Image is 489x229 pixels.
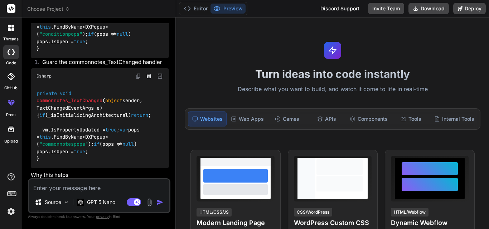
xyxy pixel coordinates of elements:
div: Components [347,111,391,126]
span: privacy [96,214,109,219]
span: Choose Project [27,5,70,13]
div: Web Apps [228,111,267,126]
span: this [39,24,51,30]
div: Games [268,111,306,126]
span: var [120,126,128,133]
span: "conditionpops" [39,31,82,38]
div: Websites [188,111,227,126]
li: Guard the commonnotes_TextChanged handler [37,58,169,68]
img: settings [5,205,17,218]
span: true [74,148,85,155]
img: Pick Models [63,199,69,205]
button: Save file [144,71,154,81]
div: Discord Support [316,3,364,14]
code: { (_isInitializingArchitectural) ; vm.IsPropertyUpdated = ; pops = .FindByName<DXPopup>( ); (pops... [37,90,151,163]
p: Source [45,199,61,206]
label: Upload [4,138,18,144]
span: if [94,141,100,148]
button: Editor [181,4,210,14]
span: if [88,31,94,38]
span: private [37,90,57,96]
button: Invite Team [368,3,404,14]
img: GPT 5 Nano [77,199,84,205]
img: copy [135,73,141,79]
p: Describe what you want to build, and watch it come to life in real-time [180,85,485,94]
span: this [39,134,51,140]
span: object [105,97,122,104]
span: return [131,112,148,118]
span: "commonnotespops" [39,141,88,148]
h4: WordPress Custom CSS [294,218,372,228]
span: if [39,112,45,118]
img: icon [156,199,164,206]
div: APIs [308,111,345,126]
span: true [105,126,117,133]
span: commonnotes_TextChanged [37,97,102,104]
label: GitHub [4,85,18,91]
span: ( ) [37,90,145,111]
span: void [60,90,71,96]
p: Why this helps [31,171,169,179]
span: null [117,31,128,38]
div: HTML/Webflow [391,208,429,216]
div: HTML/CSS/JS [197,208,232,216]
button: Deploy [453,3,486,14]
span: null [122,141,134,148]
h4: Modern Landing Page [197,218,274,228]
label: prem [6,112,16,118]
p: Always double-check its answers. Your in Bind [28,213,170,220]
h1: Turn ideas into code instantly [180,68,485,80]
div: CSS/WordPress [294,208,332,216]
img: Open in Browser [157,73,163,79]
button: Preview [210,4,246,14]
label: code [6,60,16,66]
label: threads [3,36,19,42]
div: Tools [392,111,430,126]
span: true [74,38,85,45]
span: Csharp [37,73,52,79]
p: GPT 5 Nano [87,199,115,206]
div: Internal Tools [431,111,477,126]
img: attachment [145,198,154,206]
span: sender, TextChangedEventArgs e [37,97,145,111]
button: Download [408,3,449,14]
